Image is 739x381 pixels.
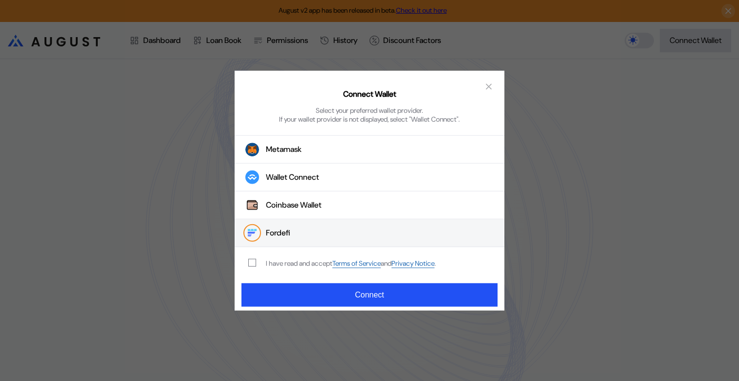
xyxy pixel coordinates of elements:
[245,198,259,212] img: Coinbase Wallet
[279,114,460,123] div: If your wallet provider is not displayed, select "Wallet Connect".
[332,259,381,268] a: Terms of Service
[235,191,504,219] button: Coinbase WalletCoinbase Wallet
[266,144,302,154] div: Metamask
[316,106,423,114] div: Select your preferred wallet provider.
[391,259,435,268] a: Privacy Notice
[266,200,322,210] div: Coinbase Wallet
[343,89,396,99] h2: Connect Wallet
[381,259,391,268] span: and
[266,172,319,182] div: Wallet Connect
[266,228,290,238] div: Fordefi
[235,135,504,164] button: Metamask
[266,259,436,268] div: I have read and accept .
[235,219,504,247] button: FordefiFordefi
[245,226,259,240] img: Fordefi
[235,164,504,191] button: Wallet Connect
[241,283,498,306] button: Connect
[481,79,497,94] button: close modal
